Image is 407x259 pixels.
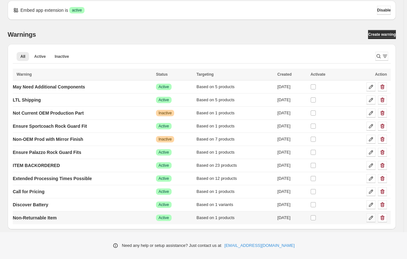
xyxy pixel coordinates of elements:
div: Based on 23 products [196,162,274,169]
div: [DATE] [277,162,307,169]
p: Extended Processing Times Possible [13,175,92,182]
a: Call for Pricing [13,187,45,197]
span: Created [277,72,292,77]
div: Based on 12 products [196,175,274,182]
div: Based on 1 products [196,215,274,221]
span: Active [159,150,169,155]
span: Active [159,84,169,89]
span: Activate [310,72,325,77]
div: Based on 5 products [196,84,274,90]
div: [DATE] [277,202,307,208]
span: Inactive [55,54,69,59]
span: Action [375,72,387,77]
a: Ensure Palazzo Rock Guard Fits [13,147,81,157]
span: Targeting [196,72,214,77]
p: Ensure Palazzo Rock Guard Fits [13,149,81,156]
h2: Warnings [8,31,36,38]
div: Based on 1 products [196,110,274,116]
p: Not Current OEM Production Part [13,110,84,116]
p: May Need Additional Components [13,84,85,90]
a: Create warning [368,30,396,39]
span: All [20,54,25,59]
a: Non-OEM Prod with Mirror Finish [13,134,83,144]
div: Based on 1 products [196,188,274,195]
span: Active [159,97,169,103]
button: Search and filter results [375,52,388,61]
a: LTL Shipping [13,95,41,105]
div: [DATE] [277,149,307,156]
div: Based on 7 products [196,136,274,142]
span: Disable [377,8,391,13]
p: Embed app extension is [20,7,68,13]
span: Active [159,176,169,181]
a: Extended Processing Times Possible [13,173,92,184]
p: Ensure Sportcoach Rock Guard Fit [13,123,87,129]
div: [DATE] [277,84,307,90]
button: Disable [377,6,391,15]
p: Non-Returnable Item [13,215,57,221]
span: Status [156,72,168,77]
p: Discover Battery [13,202,48,208]
a: [EMAIL_ADDRESS][DOMAIN_NAME] [225,242,295,249]
p: Call for Pricing [13,188,45,195]
span: Warning [17,72,32,77]
div: [DATE] [277,215,307,221]
div: Based on 1 products [196,123,274,129]
div: Based on 1 variants [196,202,274,208]
span: Inactive [159,137,172,142]
p: LTL Shipping [13,97,41,103]
div: Based on 1 products [196,149,274,156]
span: Active [34,54,46,59]
div: [DATE] [277,97,307,103]
p: ITEM BACKORDERED [13,162,60,169]
span: Active [159,163,169,168]
span: Inactive [159,110,172,116]
a: ITEM BACKORDERED [13,160,60,171]
div: [DATE] [277,188,307,195]
div: [DATE] [277,110,307,116]
span: Active [159,124,169,129]
span: Active [159,215,169,220]
a: Discover Battery [13,200,48,210]
div: Based on 5 products [196,97,274,103]
span: active [72,8,82,13]
span: Active [159,189,169,194]
a: Not Current OEM Production Part [13,108,84,118]
p: Non-OEM Prod with Mirror Finish [13,136,83,142]
span: Active [159,202,169,207]
a: Non-Returnable Item [13,213,57,223]
a: Ensure Sportcoach Rock Guard Fit [13,121,87,131]
span: Create warning [368,32,396,37]
div: [DATE] [277,123,307,129]
a: May Need Additional Components [13,82,85,92]
div: [DATE] [277,136,307,142]
div: [DATE] [277,175,307,182]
